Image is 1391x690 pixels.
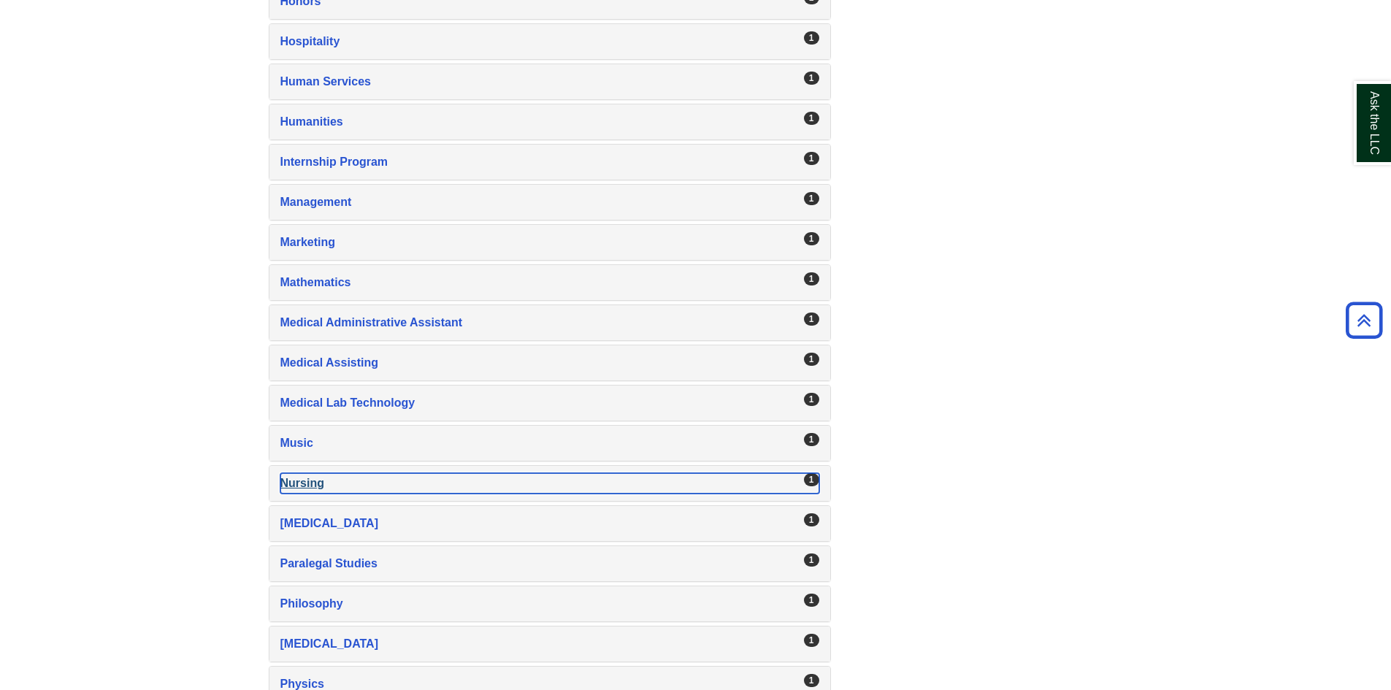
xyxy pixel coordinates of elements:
div: 1 [804,473,819,486]
div: 1 [804,634,819,647]
div: 1 [804,433,819,446]
div: 1 [804,272,819,285]
div: 1 [804,112,819,125]
div: 1 [804,313,819,326]
a: Medical Assisting [280,353,819,373]
div: 1 [804,31,819,45]
a: Humanities [280,112,819,132]
div: 1 [804,192,819,205]
a: Marketing [280,232,819,253]
a: Internship Program [280,152,819,172]
div: 1 [804,232,819,245]
div: 1 [804,594,819,607]
a: Nursing [280,473,819,494]
div: 1 [804,553,819,567]
div: 1 [804,393,819,406]
a: [MEDICAL_DATA] [280,513,819,534]
a: Philosophy [280,594,819,614]
a: Medical Administrative Assistant [280,313,819,333]
a: Paralegal Studies [280,553,819,574]
div: 1 [804,152,819,165]
a: [MEDICAL_DATA] [280,634,819,654]
a: Hospitality [280,31,819,52]
div: 1 [804,353,819,366]
a: Music [280,433,819,453]
a: Management [280,192,819,212]
a: Medical Lab Technology [280,393,819,413]
a: Human Services [280,72,819,92]
div: 1 [804,513,819,526]
div: 1 [804,72,819,85]
a: Mathematics [280,272,819,293]
a: Back to Top [1341,310,1387,330]
div: 1 [804,674,819,687]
